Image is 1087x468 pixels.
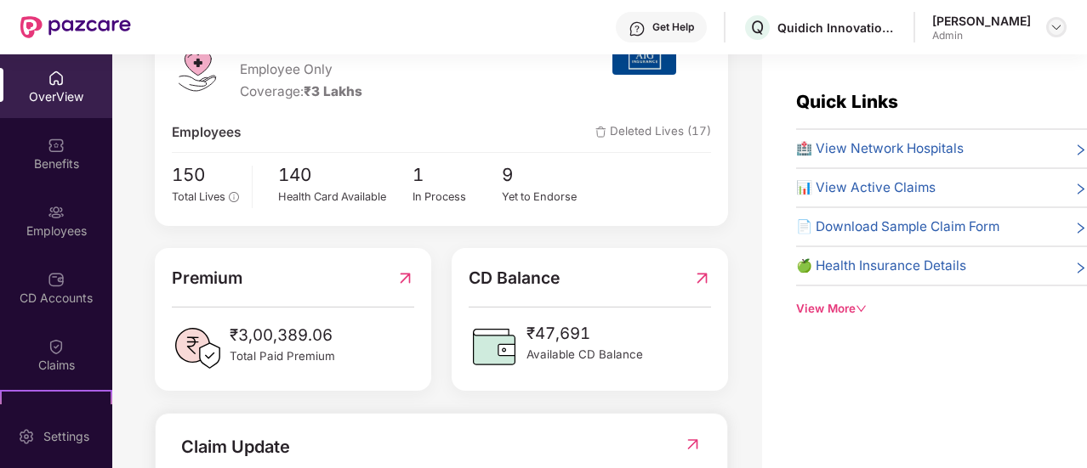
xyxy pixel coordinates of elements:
span: down [856,303,867,314]
span: Employees [172,122,241,143]
span: Quick Links [796,91,898,112]
img: CDBalanceIcon [469,321,520,372]
img: svg+xml;base64,PHN2ZyBpZD0iQ0RfQWNjb3VudHMiIGRhdGEtbmFtZT0iQ0QgQWNjb3VudHMiIHhtbG5zPSJodHRwOi8vd3... [48,271,65,288]
div: Health Card Available [278,189,413,206]
span: right [1074,259,1087,276]
span: CD Balance [469,265,560,290]
img: logo [172,42,223,93]
img: svg+xml;base64,PHN2ZyBpZD0iQmVuZWZpdHMiIHhtbG5zPSJodHRwOi8vd3d3LnczLm9yZy8yMDAwL3N2ZyIgd2lkdGg9Ij... [48,137,65,154]
span: Q [751,17,764,37]
span: 📄 Download Sample Claim Form [796,217,999,237]
img: PaidPremiumIcon [172,323,223,374]
img: svg+xml;base64,PHN2ZyBpZD0iSGVscC0zMngzMiIgeG1sbnM9Imh0dHA6Ly93d3cudzMub3JnLzIwMDAvc3ZnIiB3aWR0aD... [629,20,646,37]
span: Deleted Lives (17) [595,122,711,143]
img: svg+xml;base64,PHN2ZyBpZD0iU2V0dGluZy0yMHgyMCIgeG1sbnM9Imh0dHA6Ly93d3cudzMub3JnLzIwMDAvc3ZnIiB3aW... [18,428,35,445]
span: Premium [172,265,242,290]
div: [PERSON_NAME] [932,13,1031,29]
img: RedirectIcon [684,436,702,453]
img: deleteIcon [595,127,606,138]
span: 1 [413,161,503,189]
span: 140 [278,161,413,189]
span: right [1074,181,1087,198]
div: Admin [932,29,1031,42]
img: svg+xml;base64,PHN2ZyBpZD0iQ2xhaW0iIHhtbG5zPSJodHRwOi8vd3d3LnczLm9yZy8yMDAwL3N2ZyIgd2lkdGg9IjIwIi... [48,338,65,355]
div: Coverage: [240,82,429,102]
span: Employee Only [240,59,429,80]
span: 🏥 View Network Hospitals [796,138,964,159]
div: View More [796,300,1087,318]
img: svg+xml;base64,PHN2ZyBpZD0iSG9tZSIgeG1sbnM9Imh0dHA6Ly93d3cudzMub3JnLzIwMDAvc3ZnIiB3aWR0aD0iMjAiIG... [48,70,65,87]
div: Yet to Endorse [502,189,592,206]
div: Settings [38,428,94,445]
span: Available CD Balance [526,346,643,364]
span: right [1074,220,1087,237]
div: Get Help [652,20,694,34]
img: RedirectIcon [693,265,711,290]
span: info-circle [229,192,238,201]
img: New Pazcare Logo [20,16,131,38]
span: ₹3 Lakhs [304,83,362,99]
img: RedirectIcon [396,265,414,290]
span: right [1074,142,1087,159]
span: 🍏 Health Insurance Details [796,256,966,276]
span: ₹47,691 [526,321,643,347]
span: Total Paid Premium [230,347,335,365]
span: 📊 View Active Claims [796,178,936,198]
div: Quidich Innovation Labs Private Limited [777,20,896,36]
img: svg+xml;base64,PHN2ZyBpZD0iRHJvcGRvd24tMzJ4MzIiIHhtbG5zPSJodHRwOi8vd3d3LnczLm9yZy8yMDAwL3N2ZyIgd2... [1050,20,1063,34]
div: Claim Update [181,434,290,460]
img: svg+xml;base64,PHN2ZyBpZD0iRW1wbG95ZWVzIiB4bWxucz0iaHR0cDovL3d3dy53My5vcmcvMjAwMC9zdmciIHdpZHRoPS... [48,204,65,221]
span: Total Lives [172,190,225,203]
span: ₹3,00,389.06 [230,323,335,348]
div: In Process [413,189,503,206]
span: 9 [502,161,592,189]
span: 150 [172,161,239,189]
